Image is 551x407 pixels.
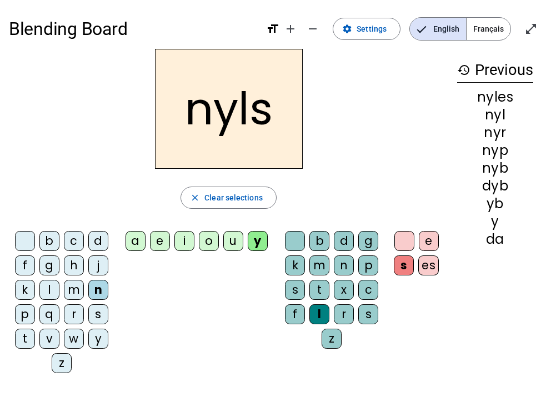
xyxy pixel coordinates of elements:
mat-button-toggle-group: Language selection [409,17,511,41]
div: p [15,304,35,324]
mat-icon: close [190,193,200,203]
div: n [88,280,108,300]
div: da [457,233,533,246]
div: y [457,215,533,228]
div: m [64,280,84,300]
div: b [39,231,59,251]
div: e [419,231,439,251]
div: p [358,255,378,275]
button: Increase font size [279,18,302,40]
div: nyl [457,108,533,122]
mat-icon: format_size [266,22,279,36]
div: h [64,255,84,275]
div: g [39,255,59,275]
div: dyb [457,179,533,193]
span: Français [467,18,510,40]
div: b [309,231,329,251]
h2: nyls [155,49,303,169]
div: j [88,255,108,275]
div: t [15,329,35,349]
div: nyb [457,162,533,175]
div: nyr [457,126,533,139]
div: l [309,304,329,324]
div: r [334,304,354,324]
mat-icon: remove [306,22,319,36]
div: f [15,255,35,275]
div: m [309,255,329,275]
div: s [394,255,414,275]
div: e [150,231,170,251]
div: v [39,329,59,349]
div: c [358,280,378,300]
button: Settings [333,18,400,40]
div: r [64,304,84,324]
div: f [285,304,305,324]
div: y [248,231,268,251]
div: s [88,304,108,324]
div: s [285,280,305,300]
div: nyp [457,144,533,157]
button: Clear selections [181,187,277,209]
div: w [64,329,84,349]
div: z [322,329,342,349]
div: l [39,280,59,300]
mat-icon: open_in_full [524,22,538,36]
h1: Blending Board [9,11,257,47]
div: k [15,280,35,300]
mat-icon: history [457,63,470,77]
div: y [88,329,108,349]
span: Settings [357,22,387,36]
div: i [174,231,194,251]
div: a [126,231,146,251]
h3: Previous [457,58,533,83]
mat-icon: settings [342,24,352,34]
div: o [199,231,219,251]
div: g [358,231,378,251]
div: n [334,255,354,275]
div: d [334,231,354,251]
div: d [88,231,108,251]
div: c [64,231,84,251]
mat-icon: add [284,22,297,36]
div: x [334,280,354,300]
button: Decrease font size [302,18,324,40]
div: q [39,304,59,324]
div: nyles [457,91,533,104]
div: k [285,255,305,275]
div: s [358,304,378,324]
div: z [52,353,72,373]
span: English [410,18,466,40]
div: yb [457,197,533,210]
span: Clear selections [204,191,263,204]
div: u [223,231,243,251]
div: es [418,255,439,275]
button: Enter full screen [520,18,542,40]
div: t [309,280,329,300]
